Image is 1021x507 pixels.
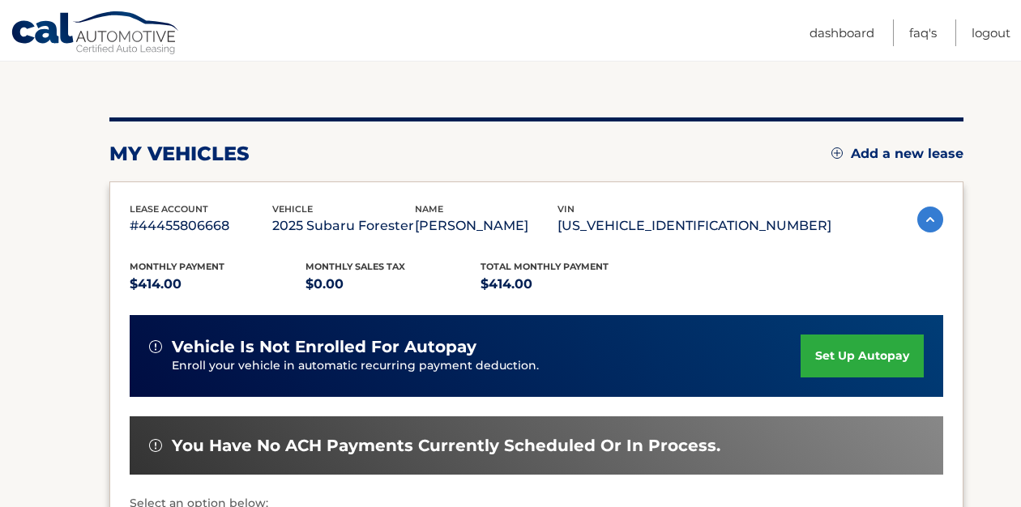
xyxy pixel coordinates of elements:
[172,357,801,375] p: Enroll your vehicle in automatic recurring payment deduction.
[917,207,943,232] img: accordion-active.svg
[557,203,575,215] span: vin
[810,19,874,46] a: Dashboard
[272,215,415,237] p: 2025 Subaru Forester
[305,273,481,296] p: $0.00
[272,203,313,215] span: vehicle
[481,273,656,296] p: $414.00
[149,340,162,353] img: alert-white.svg
[172,337,476,357] span: vehicle is not enrolled for autopay
[415,215,557,237] p: [PERSON_NAME]
[909,19,937,46] a: FAQ's
[149,439,162,452] img: alert-white.svg
[305,261,405,272] span: Monthly sales Tax
[130,203,208,215] span: lease account
[11,11,181,58] a: Cal Automotive
[130,273,305,296] p: $414.00
[415,203,443,215] span: name
[801,334,924,377] a: set up autopay
[172,436,720,456] span: You have no ACH payments currently scheduled or in process.
[130,215,272,237] p: #44455806668
[972,19,1010,46] a: Logout
[109,142,250,166] h2: my vehicles
[831,146,963,162] a: Add a new lease
[557,215,831,237] p: [US_VEHICLE_IDENTIFICATION_NUMBER]
[481,261,609,272] span: Total Monthly Payment
[831,147,843,159] img: add.svg
[130,261,224,272] span: Monthly Payment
